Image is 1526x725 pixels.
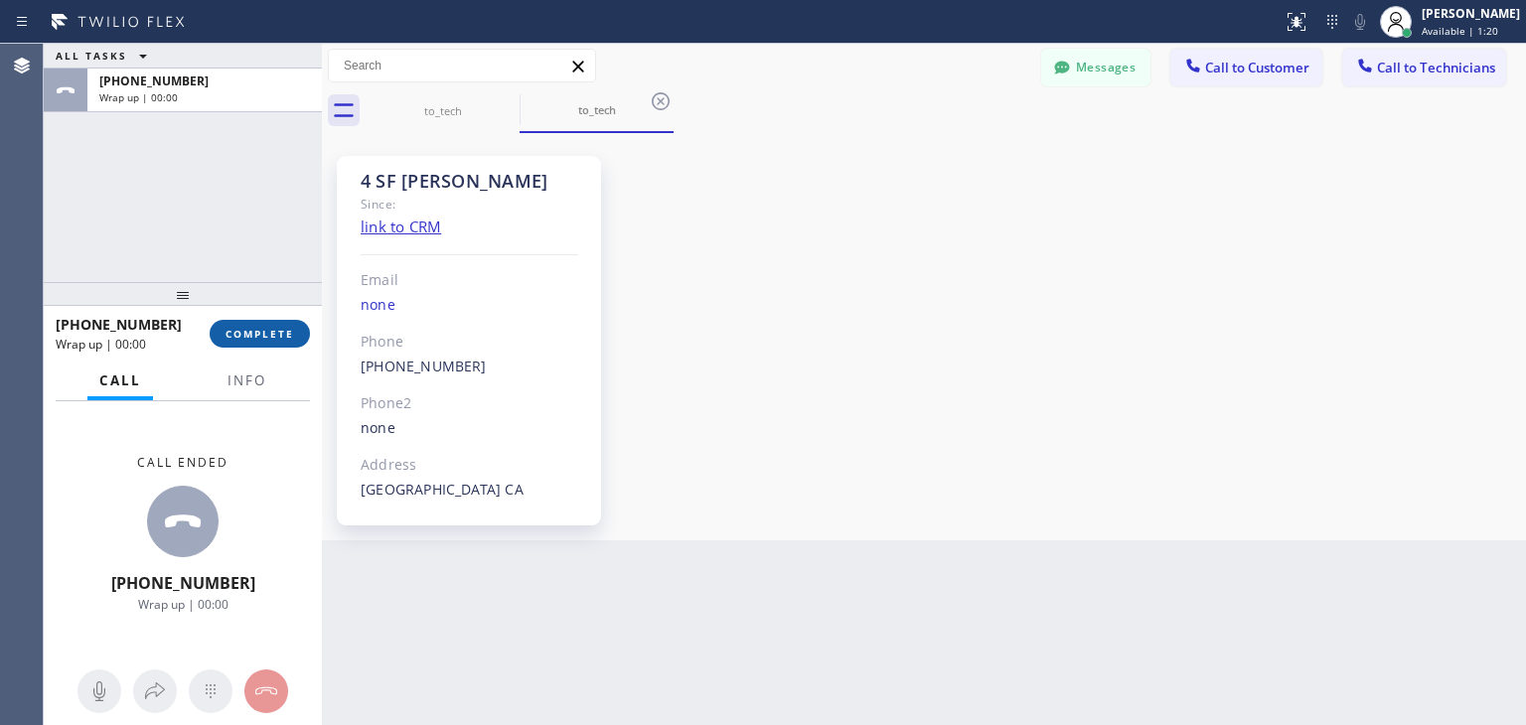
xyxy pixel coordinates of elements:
div: none [361,417,578,440]
button: Call to Technicians [1342,49,1506,86]
div: to_tech [368,103,518,118]
span: [PHONE_NUMBER] [56,315,182,334]
span: [PHONE_NUMBER] [111,572,255,594]
div: to_tech [522,102,672,117]
a: link to CRM [361,217,441,236]
button: Call [87,362,153,400]
div: Address [361,454,578,477]
button: Open dialpad [189,669,232,713]
span: Call to Technicians [1377,59,1495,76]
span: Call [99,371,141,389]
input: Search [329,50,595,81]
div: Phone2 [361,392,578,415]
span: Info [228,371,266,389]
div: Phone [361,331,578,354]
a: [PHONE_NUMBER] [361,357,487,375]
span: Call ended [137,454,229,471]
span: [PHONE_NUMBER] [99,72,209,89]
span: COMPLETE [226,327,294,341]
button: Hang up [244,669,288,713]
div: [PERSON_NAME] [1422,5,1520,22]
button: Mute [1346,8,1374,36]
div: none [361,294,578,317]
button: Open directory [133,669,177,713]
button: Info [216,362,278,400]
div: Email [361,269,578,292]
button: Mute [77,669,121,713]
button: ALL TASKS [44,44,167,68]
button: Call to Customer [1170,49,1322,86]
span: Available | 1:20 [1422,24,1498,38]
span: Wrap up | 00:00 [56,336,146,353]
span: Call to Customer [1205,59,1309,76]
button: COMPLETE [210,320,310,348]
div: Since: [361,193,578,216]
span: Wrap up | 00:00 [138,596,229,613]
div: 4 SF [PERSON_NAME] [361,170,578,193]
span: Wrap up | 00:00 [99,90,178,104]
span: ALL TASKS [56,49,127,63]
div: [GEOGRAPHIC_DATA] CA [361,479,578,502]
button: Messages [1041,49,1150,86]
